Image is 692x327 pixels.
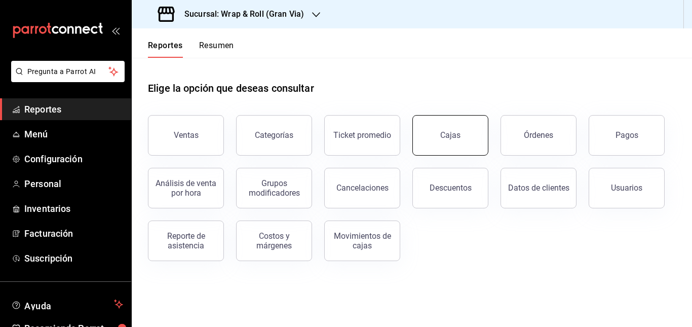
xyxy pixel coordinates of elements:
span: Facturación [24,227,123,240]
button: Resumen [199,41,234,58]
span: Personal [24,177,123,191]
button: open_drawer_menu [111,26,120,34]
div: Movimientos de cajas [331,231,394,250]
div: Órdenes [524,130,553,140]
button: Ticket promedio [324,115,400,156]
button: Usuarios [589,168,665,208]
div: Costos y márgenes [243,231,305,250]
span: Suscripción [24,251,123,265]
div: Reporte de asistencia [155,231,217,250]
button: Cajas [412,115,488,156]
button: Grupos modificadores [236,168,312,208]
span: Reportes [24,102,123,116]
span: Inventarios [24,202,123,215]
span: Ayuda [24,298,110,310]
button: Movimientos de cajas [324,221,400,261]
div: navigation tabs [148,41,234,58]
button: Cancelaciones [324,168,400,208]
button: Datos de clientes [501,168,576,208]
div: Ticket promedio [333,130,391,140]
div: Cancelaciones [336,183,389,193]
div: Ventas [174,130,199,140]
button: Costos y márgenes [236,221,312,261]
div: Grupos modificadores [243,178,305,198]
div: Datos de clientes [508,183,569,193]
div: Usuarios [611,183,642,193]
button: Pregunta a Parrot AI [11,61,125,82]
button: Reportes [148,41,183,58]
div: Cajas [440,130,460,140]
button: Pagos [589,115,665,156]
h1: Elige la opción que deseas consultar [148,81,314,96]
button: Descuentos [412,168,488,208]
a: Pregunta a Parrot AI [7,74,125,84]
div: Análisis de venta por hora [155,178,217,198]
button: Reporte de asistencia [148,221,224,261]
span: Configuración [24,152,123,166]
button: Categorías [236,115,312,156]
h3: Sucursal: Wrap & Roll (Gran Via) [176,8,304,20]
button: Análisis de venta por hora [148,168,224,208]
button: Órdenes [501,115,576,156]
div: Pagos [616,130,638,140]
span: Pregunta a Parrot AI [27,66,109,77]
div: Descuentos [430,183,472,193]
div: Categorías [255,130,293,140]
span: Menú [24,127,123,141]
button: Ventas [148,115,224,156]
